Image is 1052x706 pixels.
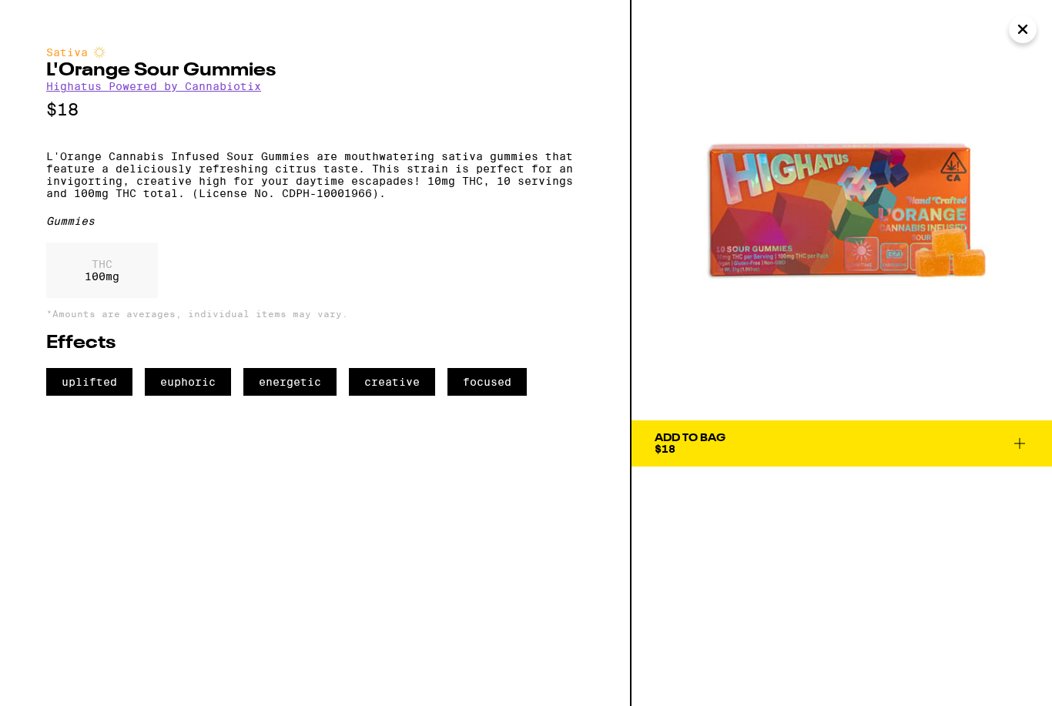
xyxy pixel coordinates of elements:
div: 100 mg [46,243,158,298]
span: energetic [243,368,337,396]
span: euphoric [145,368,231,396]
span: $18 [655,443,675,455]
span: focused [447,368,527,396]
img: sativaColor.svg [93,46,106,59]
p: L'Orange Cannabis Infused Sour Gummies are mouthwatering sativa gummies that feature a deliciousl... [46,150,584,199]
span: Hi. Need any help? [9,11,111,23]
p: *Amounts are averages, individual items may vary. [46,309,584,319]
span: uplifted [46,368,132,396]
button: Add To Bag$18 [632,420,1052,467]
p: THC [85,258,119,270]
h2: L'Orange Sour Gummies [46,62,584,80]
span: creative [349,368,435,396]
div: Add To Bag [655,433,725,443]
h2: Effects [46,334,584,353]
button: Close [1009,15,1037,43]
p: $18 [46,100,584,119]
div: Sativa [46,46,584,59]
div: Gummies [46,215,584,227]
a: Highatus Powered by Cannabiotix [46,80,261,92]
